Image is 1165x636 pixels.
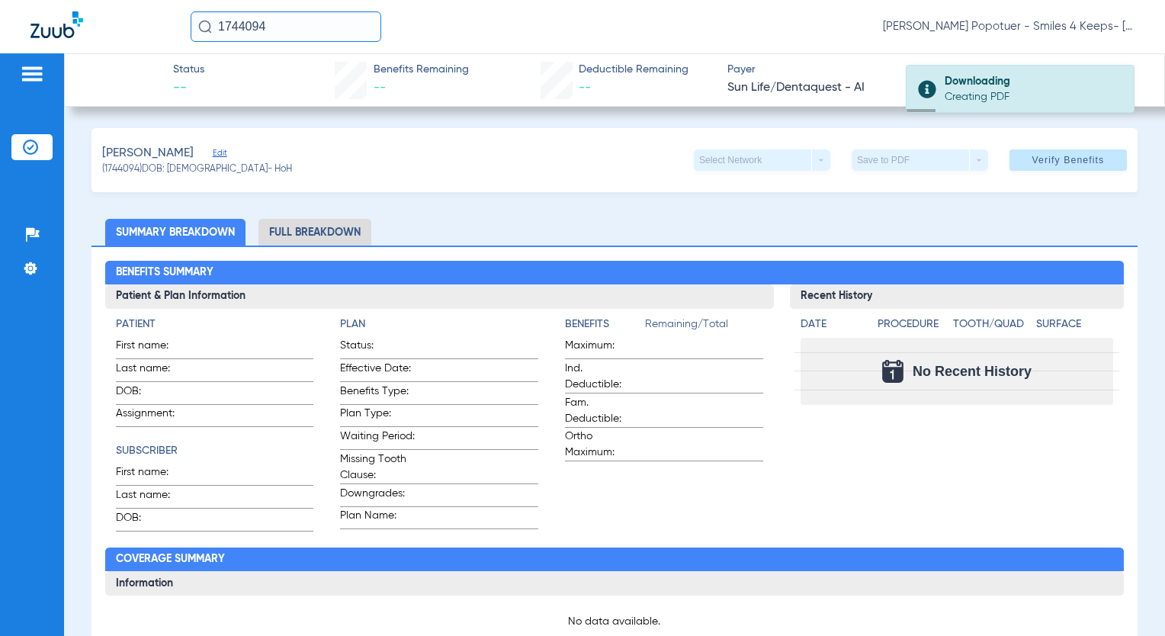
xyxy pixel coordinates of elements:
[565,429,640,461] span: Ortho Maximum:
[116,406,191,426] span: Assignment:
[878,316,948,338] app-breakdown-title: Procedure
[340,406,415,426] span: Plan Type:
[945,89,1121,104] div: Creating PDF
[198,20,212,34] img: Search Icon
[565,361,640,393] span: Ind. Deductible:
[116,384,191,404] span: DOB:
[340,338,415,358] span: Status:
[374,62,469,78] span: Benefits Remaining
[213,148,226,162] span: Edit
[953,316,1031,332] h4: Tooth/Quad
[102,163,292,177] span: (1744094) DOB: [DEMOGRAPHIC_DATA] - HoH
[340,486,415,506] span: Downgrades:
[374,82,386,94] span: --
[173,79,204,98] span: --
[1089,563,1165,636] iframe: Chat Widget
[913,364,1032,379] span: No Recent History
[258,219,371,246] li: Full Breakdown
[340,361,415,381] span: Effective Date:
[116,443,314,459] h4: Subscriber
[945,74,1121,89] div: Downloading
[565,316,645,332] h4: Benefits
[1036,316,1114,338] app-breakdown-title: Surface
[116,316,314,332] h4: Patient
[340,429,415,449] span: Waiting Period:
[565,338,640,358] span: Maximum:
[102,144,194,163] span: [PERSON_NAME]
[565,395,640,427] span: Fam. Deductible:
[116,361,191,381] span: Last name:
[116,614,1114,629] p: No data available.
[878,316,948,332] h4: Procedure
[340,384,415,404] span: Benefits Type:
[105,261,1125,285] h2: Benefits Summary
[116,510,191,531] span: DOB:
[727,62,927,78] span: Payer
[1032,154,1105,166] span: Verify Benefits
[105,548,1125,572] h2: Coverage Summary
[801,316,865,338] app-breakdown-title: Date
[645,316,763,338] span: Remaining/Total
[953,316,1031,338] app-breakdown-title: Tooth/Quad
[565,316,645,338] app-breakdown-title: Benefits
[1036,316,1114,332] h4: Surface
[727,79,927,98] span: Sun Life/Dentaquest - AI
[340,508,415,528] span: Plan Name:
[116,464,191,485] span: First name:
[579,62,688,78] span: Deductible Remaining
[340,451,415,483] span: Missing Tooth Clause:
[20,65,44,83] img: hamburger-icon
[941,62,1141,78] span: Verified On
[116,338,191,358] span: First name:
[340,316,538,332] h4: Plan
[173,62,204,78] span: Status
[882,360,903,383] img: Calendar
[191,11,381,42] input: Search for patients
[883,19,1135,34] span: [PERSON_NAME] Popotuer - Smiles 4 Keeps- [GEOGRAPHIC_DATA] | Abra Dental
[801,316,865,332] h4: Date
[579,82,591,94] span: --
[790,284,1125,309] h3: Recent History
[1009,149,1127,171] button: Verify Benefits
[105,219,246,246] li: Summary Breakdown
[105,571,1125,596] h3: Information
[105,284,774,309] h3: Patient & Plan Information
[116,487,191,508] span: Last name:
[30,11,83,38] img: Zuub Logo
